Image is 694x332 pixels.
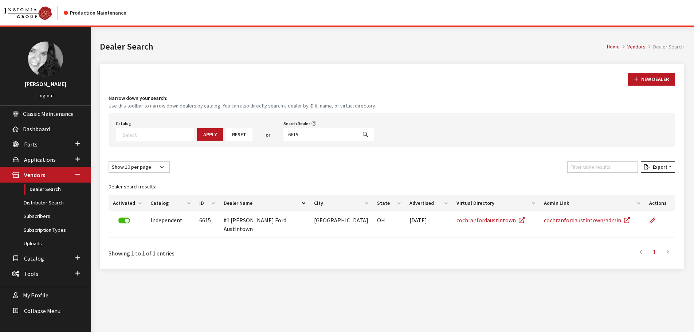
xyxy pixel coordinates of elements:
[38,92,54,99] a: Log out
[607,43,620,50] a: Home
[649,211,662,230] a: Edit Dealer
[197,128,223,141] button: Apply
[567,161,638,173] input: Filter table results
[24,307,60,315] span: Collapse Menu
[219,195,310,211] th: Dealer Name: activate to sort column descending
[24,270,38,277] span: Tools
[310,195,373,211] th: City: activate to sort column ascending
[23,125,50,133] span: Dashboard
[373,195,405,211] th: State: activate to sort column ascending
[109,195,146,211] th: Activated: activate to sort column ascending
[23,292,48,299] span: My Profile
[146,195,195,211] th: Catalog: activate to sort column ascending
[64,9,126,17] div: Production Maintenance
[7,79,84,88] h3: [PERSON_NAME]
[219,211,310,238] td: #1 [PERSON_NAME] Ford Austintown
[641,161,675,173] button: Export
[116,120,131,127] label: Catalog
[456,216,525,224] a: cochranfordaustintown
[405,195,452,211] th: Advertised: activate to sort column ascending
[24,141,38,148] span: Parts
[373,211,405,238] td: OH
[283,128,357,141] input: Search
[195,195,220,211] th: ID: activate to sort column ascending
[23,110,74,117] span: Classic Maintenance
[4,7,52,20] img: Catalog Maintenance
[226,128,252,141] button: Reset
[28,42,63,77] img: Khrystal Dorton
[109,244,340,258] div: Showing 1 to 1 of 1 entries
[24,156,56,163] span: Applications
[283,120,310,127] label: Search Dealer
[540,195,645,211] th: Admin Link: activate to sort column ascending
[195,211,220,238] td: 6615
[116,128,194,141] span: Select
[357,128,374,141] button: Search
[266,131,270,139] span: or
[109,102,675,110] small: Use this toolbar to narrow down dealers by catalog. You can also directly search a dealer by ID #...
[100,40,607,53] h1: Dealer Search
[118,218,130,223] label: Deactivate Dealer
[405,211,452,238] td: [DATE]
[24,172,45,179] span: Vendors
[109,94,675,102] h4: Narrow down your search:
[452,195,540,211] th: Virtual Directory: activate to sort column ascending
[628,73,675,86] button: New Dealer
[645,195,675,211] th: Actions
[544,216,630,224] a: cochranfordaustintown/admin
[146,211,195,238] td: Independent
[4,6,64,20] a: Insignia Group logo
[109,179,675,195] caption: Dealer search results:
[650,164,667,170] span: Export
[310,211,373,238] td: [GEOGRAPHIC_DATA]
[620,43,646,51] li: Vendors
[648,245,661,259] a: 1
[24,255,44,262] span: Catalog
[646,43,684,51] li: Dealer Search
[122,131,194,138] textarea: Search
